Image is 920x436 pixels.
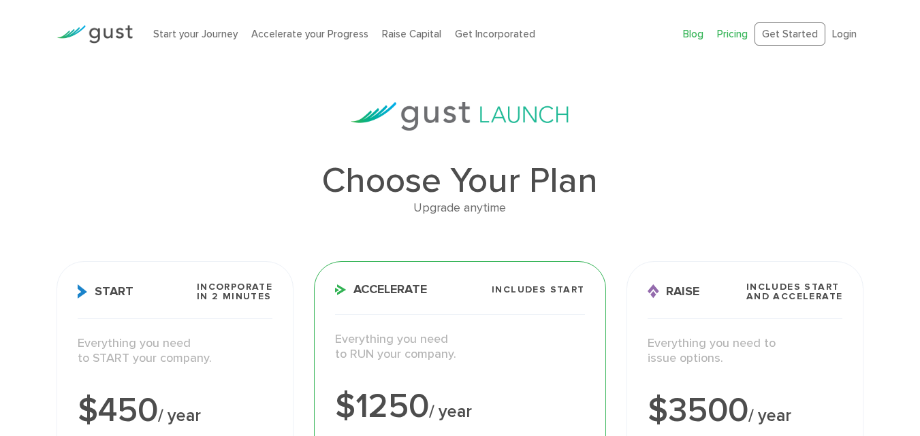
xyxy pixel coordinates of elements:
div: $450 [78,394,273,428]
a: Blog [683,28,703,40]
img: gust-launch-logos.svg [351,102,569,131]
a: Accelerate your Progress [251,28,368,40]
a: Get Incorporated [455,28,535,40]
span: Accelerate [335,284,427,296]
span: Incorporate in 2 Minutes [197,282,272,301]
span: Raise [648,284,699,299]
div: $3500 [648,394,843,428]
a: Start your Journey [153,28,238,40]
span: Start [78,284,133,299]
span: / year [158,405,201,426]
p: Everything you need to issue options. [648,336,843,367]
img: Gust Logo [57,25,133,44]
div: $1250 [335,390,584,424]
a: Pricing [717,28,748,40]
img: Start Icon X2 [78,284,88,299]
img: Raise Icon [648,284,659,299]
span: / year [429,401,472,422]
a: Get Started [755,22,825,46]
span: Includes START and ACCELERATE [746,282,843,301]
span: Includes START [492,285,585,295]
a: Raise Capital [382,28,441,40]
a: Login [832,28,857,40]
div: Upgrade anytime [57,199,864,218]
h1: Choose Your Plan [57,163,864,199]
img: Accelerate Icon [335,284,347,295]
span: / year [748,405,791,426]
p: Everything you need to RUN your company. [335,332,584,363]
p: Everything you need to START your company. [78,336,273,367]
